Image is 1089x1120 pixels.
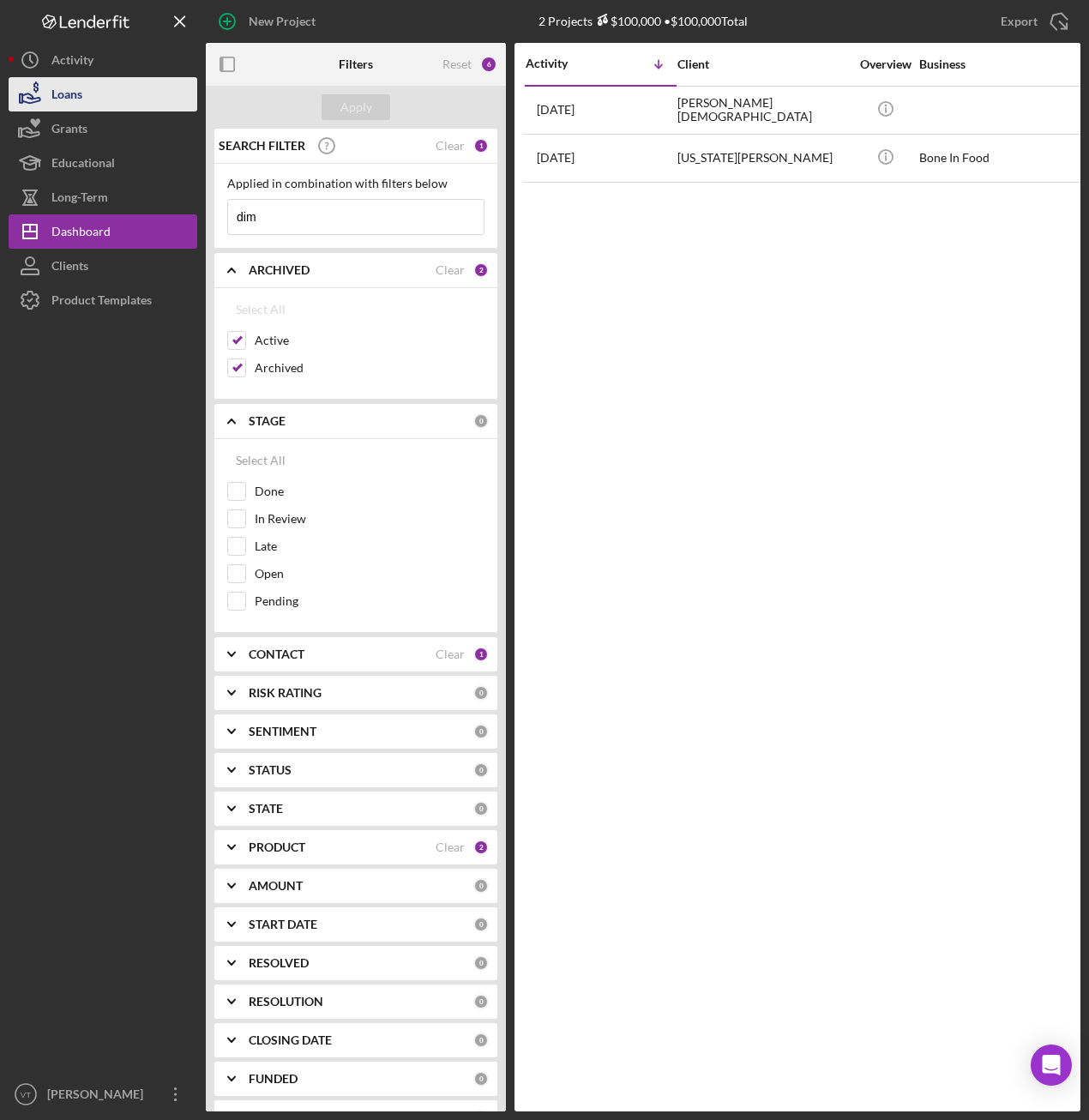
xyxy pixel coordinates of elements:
[473,647,489,662] div: 1
[249,956,309,970] b: RESOLVED
[473,1033,489,1048] div: 0
[219,139,305,153] b: SEARCH FILTER
[255,483,484,500] label: Done
[255,332,484,349] label: Active
[1031,1045,1072,1086] div: Open Intercom Messenger
[51,180,108,219] div: Long-Term
[677,135,849,181] div: [US_STATE][PERSON_NAME]
[526,57,601,70] div: Activity
[51,146,115,184] div: Educational
[21,1090,31,1099] text: VT
[255,359,484,376] label: Archived
[236,443,286,478] div: Select All
[473,138,489,154] div: 1
[51,283,152,322] div: Product Templates
[249,763,292,777] b: STATUS
[339,57,373,71] b: Filters
[255,565,484,582] label: Open
[9,111,197,146] button: Grants
[51,43,93,81] div: Activity
[255,593,484,610] label: Pending
[51,111,87,150] div: Grants
[249,1033,332,1047] b: CLOSING DATE
[436,647,465,661] div: Clear
[473,1071,489,1087] div: 0
[51,214,111,253] div: Dashboard
[473,262,489,278] div: 2
[9,43,197,77] button: Activity
[473,878,489,894] div: 0
[436,263,465,277] div: Clear
[473,413,489,429] div: 0
[236,292,286,327] div: Select All
[249,1072,298,1086] b: FUNDED
[249,686,322,700] b: RISK RATING
[436,139,465,153] div: Clear
[473,994,489,1009] div: 0
[9,214,197,249] button: Dashboard
[984,4,1080,39] button: Export
[436,840,465,854] div: Clear
[473,840,489,855] div: 2
[51,77,82,116] div: Loans
[473,762,489,778] div: 0
[227,177,484,190] div: Applied in combination with filters below
[249,918,317,931] b: START DATE
[43,1077,154,1116] div: [PERSON_NAME]
[249,995,323,1009] b: RESOLUTION
[249,879,303,893] b: AMOUNT
[249,802,283,816] b: STATE
[255,538,484,555] label: Late
[206,4,333,39] button: New Project
[227,443,294,478] button: Select All
[473,685,489,701] div: 0
[9,283,197,317] button: Product Templates
[9,249,197,283] button: Clients
[249,725,316,738] b: SENTIMENT
[51,249,88,287] div: Clients
[249,263,310,277] b: ARCHIVED
[537,151,575,165] time: 2021-08-03 11:51
[227,292,294,327] button: Select All
[537,103,575,117] time: 2024-01-25 23:21
[322,94,390,120] button: Apply
[473,801,489,816] div: 0
[255,510,484,527] label: In Review
[677,87,849,133] div: [PERSON_NAME][DEMOGRAPHIC_DATA]
[538,14,748,28] div: 2 Projects • $100,000 Total
[9,77,197,111] button: Loans
[9,180,197,214] button: Long-Term
[9,1077,197,1111] button: VT[PERSON_NAME]
[473,917,489,932] div: 0
[473,955,489,971] div: 0
[480,56,497,73] div: 6
[593,14,661,28] div: $100,000
[340,94,372,120] div: Apply
[473,724,489,739] div: 0
[853,57,918,71] div: Overview
[249,840,305,854] b: PRODUCT
[249,647,304,661] b: CONTACT
[249,414,286,428] b: STAGE
[1001,4,1038,39] div: Export
[442,57,472,71] div: Reset
[677,57,849,71] div: Client
[249,4,316,39] div: New Project
[9,146,197,180] button: Educational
